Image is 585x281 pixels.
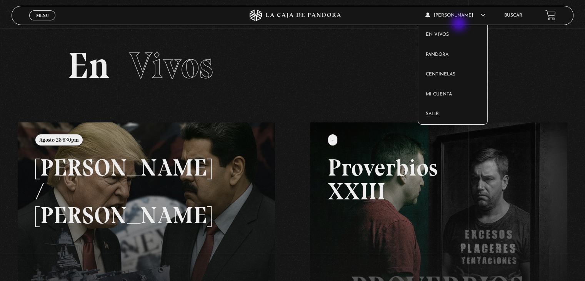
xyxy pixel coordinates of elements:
a: Buscar [504,13,522,18]
h2: En [68,47,517,84]
a: En vivos [418,25,488,45]
span: Vivos [129,43,213,87]
a: Mi cuenta [418,85,488,105]
span: [PERSON_NAME] [425,13,485,18]
a: Pandora [418,45,488,65]
a: Centinelas [418,65,488,85]
a: Salir [418,104,488,124]
a: View your shopping cart [545,10,556,20]
span: Cerrar [33,19,52,25]
span: Menu [36,13,49,18]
